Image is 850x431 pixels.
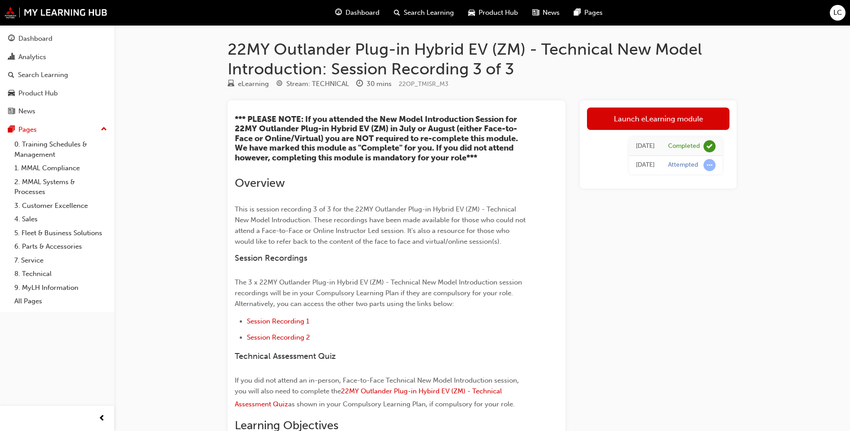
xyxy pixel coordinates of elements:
[99,413,105,424] span: prev-icon
[235,205,527,246] span: This is session recording 3 of 3 for the 22MY Outlander Plug-in Hybrid EV (ZM) - Technical New Mo...
[387,4,461,22] a: search-iconSearch Learning
[228,39,737,78] h1: 22MY Outlander Plug-in Hybrid EV (ZM) - Technical New Model Introduction: Session Recording 3 of 3
[235,376,521,395] span: If you did not attend an in-person, Face-to-Face Technical New Model Introduction session, you wi...
[235,278,524,308] span: The 3 x 22MY Outlander Plug-in Hybrid EV (ZM) - Technical New Model Introduction session recordin...
[11,138,111,161] a: 0. Training Schedules & Management
[18,70,68,80] div: Search Learning
[4,30,111,47] a: Dashboard
[18,106,35,116] div: News
[288,400,515,408] span: as shown in your Compulsory Learning Plan, if compulsory for your role.
[567,4,610,22] a: pages-iconPages
[574,7,581,18] span: pages-icon
[228,78,269,90] div: Type
[11,161,111,175] a: 1. MMAL Compliance
[8,126,15,134] span: pages-icon
[8,53,15,61] span: chart-icon
[235,351,336,361] span: Technical Assessment Quiz
[468,7,475,18] span: car-icon
[668,142,700,151] div: Completed
[394,7,400,18] span: search-icon
[235,253,307,263] span: Session Recordings
[4,103,111,120] a: News
[276,78,349,90] div: Stream
[587,108,729,130] a: Launch eLearning module
[584,8,603,18] span: Pages
[11,267,111,281] a: 8. Technical
[833,8,842,18] span: LC
[4,29,111,121] button: DashboardAnalyticsSearch LearningProduct HubNews
[4,49,111,65] a: Analytics
[235,387,504,408] a: 22MY Outlander Plug-in Hybird EV (ZM) - Technical Assessment Quiz
[18,34,52,44] div: Dashboard
[4,7,108,18] img: mmal
[11,212,111,226] a: 4. Sales
[286,79,349,89] div: Stream: TECHNICAL
[8,108,15,116] span: news-icon
[11,175,111,199] a: 2. MMAL Systems & Processes
[247,333,310,341] a: Session Recording 2
[404,8,454,18] span: Search Learning
[8,35,15,43] span: guage-icon
[367,79,392,89] div: 30 mins
[8,90,15,98] span: car-icon
[4,67,111,83] a: Search Learning
[238,79,269,89] div: eLearning
[11,226,111,240] a: 5. Fleet & Business Solutions
[11,294,111,308] a: All Pages
[8,71,14,79] span: search-icon
[228,80,234,88] span: learningResourceType_ELEARNING-icon
[235,176,285,190] span: Overview
[399,80,449,88] span: Learning resource code
[461,4,525,22] a: car-iconProduct Hub
[356,78,392,90] div: Duration
[11,281,111,295] a: 9. MyLH Information
[356,80,363,88] span: clock-icon
[18,88,58,99] div: Product Hub
[636,141,655,151] div: Tue Sep 23 2025 14:13:19 GMT+0800 (Australian Western Standard Time)
[636,160,655,170] div: Tue Sep 23 2025 13:41:17 GMT+0800 (Australian Western Standard Time)
[703,140,716,152] span: learningRecordVerb_COMPLETE-icon
[276,80,283,88] span: target-icon
[4,121,111,138] button: Pages
[703,159,716,171] span: learningRecordVerb_ATTEMPT-icon
[335,7,342,18] span: guage-icon
[18,125,37,135] div: Pages
[235,114,520,163] span: *** PLEASE NOTE: If you attended the New Model Introduction Session for 22MY Outlander Plug-in Hy...
[11,199,111,213] a: 3. Customer Excellence
[11,254,111,267] a: 7. Service
[543,8,560,18] span: News
[830,5,846,21] button: LC
[532,7,539,18] span: news-icon
[525,4,567,22] a: news-iconNews
[11,240,111,254] a: 6. Parts & Accessories
[4,85,111,102] a: Product Hub
[668,161,698,169] div: Attempted
[479,8,518,18] span: Product Hub
[247,317,309,325] a: Session Recording 1
[328,4,387,22] a: guage-iconDashboard
[18,52,46,62] div: Analytics
[345,8,380,18] span: Dashboard
[101,124,107,135] span: up-icon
